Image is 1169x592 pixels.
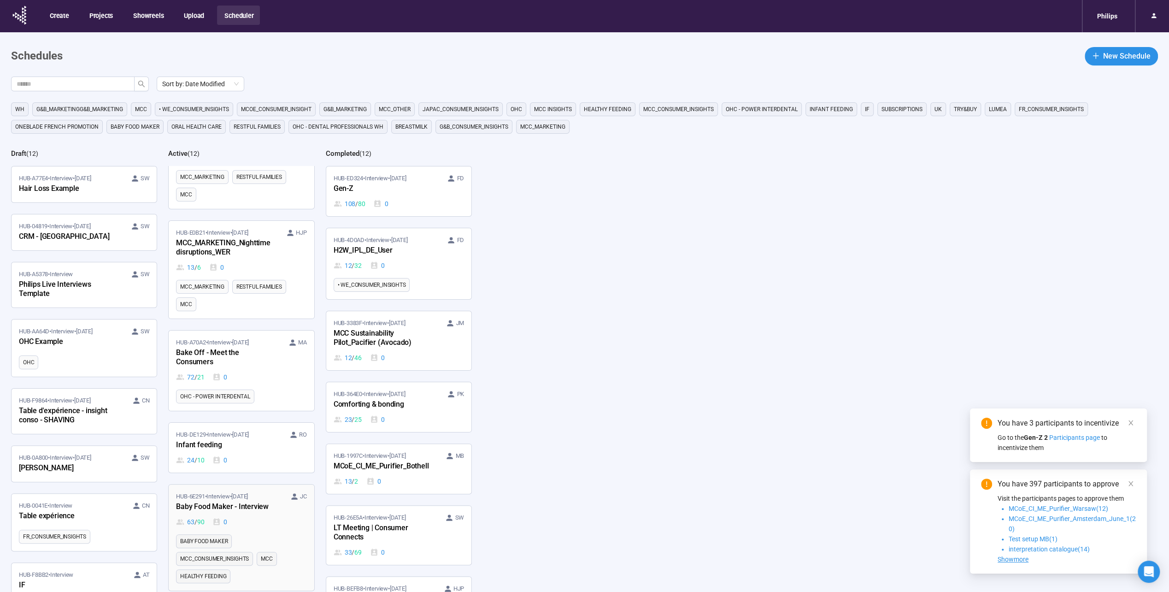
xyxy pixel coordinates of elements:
[180,282,224,291] span: MCC_MARKETING
[293,122,383,131] span: OHC - DENTAL PROFESSIONALS WH
[998,556,1028,563] span: Showmore
[180,554,249,563] span: MCC_CONSUMER_INSIGHTS
[36,105,123,114] span: G&B_MARKETINGG&B_MARKETING
[326,149,359,158] h2: Completed
[390,175,406,182] time: [DATE]
[389,320,405,326] time: [DATE]
[180,537,228,546] span: Baby food maker
[334,522,435,544] div: LT Meeting | Consumer Connects
[326,444,471,494] a: HUB-1997C•Interview•[DATE] MBMCoE_CI_ME_Purifier_Bothell13 / 20
[15,122,99,131] span: OneBlade French Promotion
[231,493,248,500] time: [DATE]
[643,105,714,114] span: MCC_CONSUMER_INSIGHTS
[391,237,408,243] time: [DATE]
[141,327,150,336] span: SW
[1128,420,1134,426] span: close
[981,418,992,429] span: exclamation-circle
[176,338,249,347] span: HUB-A70A2 • Interview •
[23,532,86,541] span: FR_CONSUMER_INSIGHTS
[75,175,91,182] time: [DATE]
[168,149,188,158] h2: Active
[232,431,249,438] time: [DATE]
[334,414,362,425] div: 23
[141,270,150,279] span: SW
[176,237,277,259] div: MCC_MARKETING_Nighttime disruptions_WER
[379,105,411,114] span: MCC_other
[1009,545,1090,553] span: interpretation catalogue(14)
[141,453,150,462] span: SW
[370,260,385,271] div: 0
[82,6,119,25] button: Projects
[389,514,406,521] time: [DATE]
[352,476,354,486] span: /
[23,358,34,367] span: OHC
[998,418,1136,429] div: You have 3 participants to incentivize
[169,485,314,591] a: HUB-6E291•Interview•[DATE] JCBaby Food Maker - Interview63 / 900Baby food makerMCC_CONSUMER_INSIG...
[998,432,1136,453] div: Go to the to incentivize them
[326,166,471,216] a: HUB-ED324•Interview•[DATE] FDGen-Z108 / 800
[423,105,499,114] span: JAPAC_CONSUMER_INSIGHTS
[188,150,200,157] span: ( 12 )
[176,517,204,527] div: 63
[236,282,282,291] span: Restful Families
[134,77,149,91] button: search
[534,105,572,114] span: MCC Insights
[810,105,853,114] span: Infant Feeding
[390,585,406,592] time: [DATE]
[1092,7,1123,25] div: Philips
[334,174,406,183] span: HUB-ED324 • Interview •
[881,105,922,114] span: Subscriptions
[212,517,227,527] div: 0
[373,199,388,209] div: 0
[334,399,435,411] div: Comforting & bonding
[334,328,435,349] div: MCC Sustainability Pilot_Pacifier (Avocado)
[74,223,91,230] time: [DATE]
[352,547,354,557] span: /
[300,492,307,501] span: JC
[169,423,314,473] a: HUB-DE129•Interview•[DATE] ROInfant feeding24 / 100
[457,174,464,183] span: FD
[12,166,157,202] a: HUB-A77E4•Interview•[DATE] SWHair Loss Example
[111,122,159,131] span: Baby food maker
[261,554,272,563] span: MCC
[180,190,192,199] span: MCC
[19,501,72,510] span: HUB-0041E • Interview
[194,455,197,465] span: /
[354,547,362,557] span: 69
[12,262,157,308] a: HUB-A5378•Interview SWPhilips Live Interviews Template
[19,231,120,243] div: CRM - [GEOGRAPHIC_DATA]
[326,311,471,370] a: HUB-3383F•Interview•[DATE] JMMCC Sustainability Pilot_Pacifier (Avocado)12 / 460
[334,199,365,209] div: 108
[338,280,406,290] span: • WE_CONSUMER_INSIGHTS
[19,336,120,348] div: OHC Example
[19,580,120,592] div: IF
[138,80,145,88] span: search
[998,493,1136,503] p: Visit the participants pages to approve them
[12,389,157,434] a: HUB-F9864•Interview•[DATE] CNTable d'expérience - insight conso - SHAVING
[934,105,942,114] span: UK
[142,396,150,405] span: CN
[352,353,354,363] span: /
[142,501,150,510] span: CN
[75,454,91,461] time: [DATE]
[169,331,314,411] a: HUB-A70A2•Interview•[DATE] MABake Off - Meet the Consumers72 / 210OHC - Power Interdental
[1024,434,1048,441] strong: Gen-Z 2
[352,414,354,425] span: /
[865,105,869,114] span: IF
[389,391,405,397] time: [DATE]
[176,347,277,368] div: Bake Off - Meet the Consumers
[389,452,406,459] time: [DATE]
[74,397,91,404] time: [DATE]
[169,221,314,319] a: HUB-E0B21•Interview•[DATE] HJPMCC_MARKETING_Nighttime disruptions_WER13 / 60MCC_MARKETINGRestful ...
[212,372,227,382] div: 0
[19,279,120,300] div: Philips Live Interviews Template
[232,339,249,346] time: [DATE]
[19,183,120,195] div: Hair Loss Example
[162,77,239,91] span: Sort by: Date Modified
[180,172,224,182] span: MCC_MARKETING
[11,149,26,158] h2: Draft
[1009,505,1108,512] span: MCoE_CI_ME_Purifier_Warsaw(12)
[334,547,362,557] div: 33
[334,245,435,257] div: H2W_IPL_DE_User
[954,105,977,114] span: TRY&BUY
